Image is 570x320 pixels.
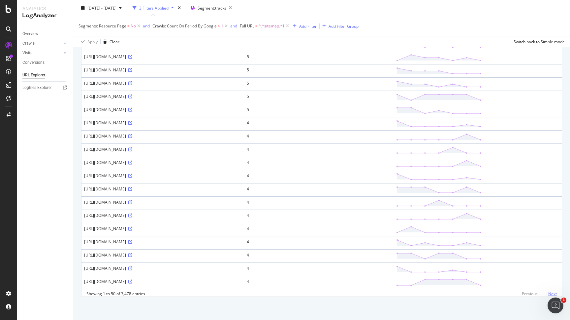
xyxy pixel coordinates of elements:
div: [URL][DOMAIN_NAME] [84,279,241,284]
button: Add Filter [290,22,317,30]
span: Full URL [240,23,254,29]
div: times [176,5,182,11]
div: [URL][DOMAIN_NAME] [84,199,241,205]
div: Showing 1 to 50 of 3,478 entries [86,291,145,297]
span: Crawls: Count On Period By Google [152,23,217,29]
div: [URL][DOMAIN_NAME] [84,226,241,231]
button: Switch back to Simple mode [511,36,565,47]
div: [URL][DOMAIN_NAME] [84,54,241,60]
div: [URL][DOMAIN_NAME] [84,67,241,73]
td: 5 [244,91,394,104]
div: [URL][DOMAIN_NAME] [84,239,241,245]
td: 4 [244,143,394,157]
div: [URL][DOMAIN_NAME] [84,133,241,139]
td: 5 [244,51,394,64]
button: Segment:tracks [188,3,235,13]
span: Segment: tracks [198,5,226,11]
span: 1 [221,21,223,31]
td: 4 [244,170,394,183]
div: Apply [87,39,98,44]
td: 4 [244,196,394,210]
button: and [143,23,150,29]
td: 5 [244,64,394,77]
span: ^.*sitemap.*$ [259,21,285,31]
div: [URL][DOMAIN_NAME] [84,265,241,271]
div: Logfiles Explorer [22,84,52,91]
div: Conversions [22,59,45,66]
div: Crawls [22,40,35,47]
div: [URL][DOMAIN_NAME] [84,120,241,126]
button: Clear [101,36,119,47]
a: Visits [22,50,62,57]
span: > [218,23,220,29]
a: Crawls [22,40,62,47]
td: 4 [244,210,394,223]
button: [DATE] - [DATE] [79,3,124,13]
a: Overview [22,30,68,37]
span: [DATE] - [DATE] [87,5,116,11]
div: [URL][DOMAIN_NAME] [84,94,241,99]
td: 4 [244,223,394,236]
td: 4 [244,262,394,276]
span: No [131,21,136,31]
span: Segments: Resource Page [79,23,126,29]
td: 4 [244,183,394,196]
td: 4 [244,276,394,289]
button: Apply [79,36,98,47]
div: [URL][DOMAIN_NAME] [84,146,241,152]
div: LogAnalyzer [22,12,68,20]
td: 4 [244,249,394,262]
td: 4 [244,236,394,249]
button: and [230,23,237,29]
button: Add Filter Group [320,22,359,30]
div: [URL][DOMAIN_NAME] [84,213,241,218]
div: [URL][DOMAIN_NAME] [84,80,241,86]
span: = [127,23,130,29]
td: 5 [244,104,394,117]
div: [URL][DOMAIN_NAME] [84,252,241,258]
iframe: Intercom live chat [548,298,563,313]
div: [URL][DOMAIN_NAME] [84,160,241,165]
div: Add Filter [299,23,317,29]
td: 4 [244,117,394,130]
div: Clear [110,39,119,44]
td: 5 [244,77,394,91]
div: Overview [22,30,38,37]
div: Switch back to Simple mode [514,39,565,44]
a: Logfiles Explorer [22,84,68,91]
a: Next [543,289,557,299]
div: Analytics [22,5,68,12]
button: 3 Filters Applied [130,3,176,13]
div: Add Filter Group [329,23,359,29]
div: [URL][DOMAIN_NAME] [84,107,241,112]
span: ≠ [255,23,258,29]
div: Visits [22,50,32,57]
div: 3 Filters Applied [139,5,169,11]
td: 4 [244,157,394,170]
div: [URL][DOMAIN_NAME] [84,173,241,179]
div: [URL][DOMAIN_NAME] [84,186,241,192]
a: Conversions [22,59,68,66]
span: 1 [561,298,566,303]
td: 4 [244,130,394,143]
a: URL Explorer [22,72,68,79]
div: URL Explorer [22,72,45,79]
